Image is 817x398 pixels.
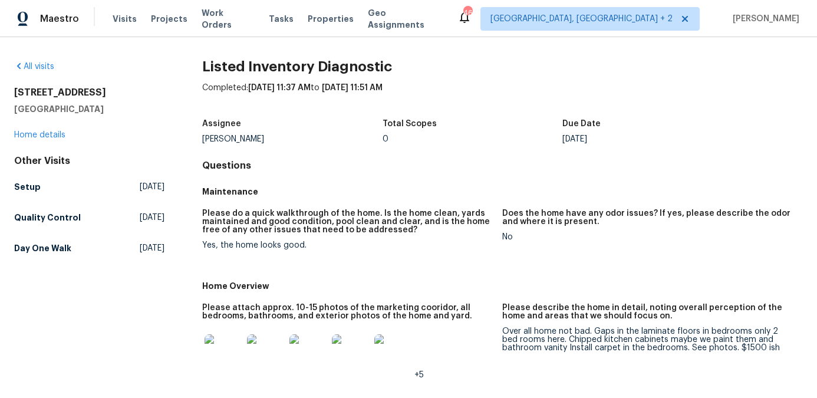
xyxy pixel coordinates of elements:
span: Tasks [269,15,294,23]
h5: Assignee [202,120,241,128]
span: [DATE] [140,181,164,193]
a: Day One Walk[DATE] [14,238,164,259]
span: [DATE] [140,242,164,254]
a: All visits [14,63,54,71]
a: Quality Control[DATE] [14,207,164,228]
h5: Please do a quick walkthrough of the home. Is the home clean, yards maintained and good condition... [202,209,493,234]
div: Other Visits [14,155,164,167]
h2: [STREET_ADDRESS] [14,87,164,98]
span: Maestro [40,13,79,25]
h5: [GEOGRAPHIC_DATA] [14,103,164,115]
h5: Please attach approx. 10-15 photos of the marketing cooridor, all bedrooms, bathrooms, and exteri... [202,304,493,320]
h5: Total Scopes [383,120,437,128]
h4: Questions [202,160,803,172]
h5: Does the home have any odor issues? If yes, please describe the odor and where it is present. [502,209,793,226]
div: Yes, the home looks good. [202,241,493,249]
div: [PERSON_NAME] [202,135,383,143]
div: 46 [463,7,472,19]
div: [DATE] [562,135,743,143]
h5: Due Date [562,120,601,128]
div: Over all home not bad. Gaps in the laminate floors in bedrooms only 2 bed rooms here. Chipped kit... [502,327,793,352]
div: 0 [383,135,563,143]
span: Work Orders [202,7,255,31]
span: [PERSON_NAME] [728,13,799,25]
a: Setup[DATE] [14,176,164,198]
span: [DATE] 11:51 AM [322,84,383,92]
h5: Home Overview [202,280,803,292]
h5: Setup [14,181,41,193]
h2: Listed Inventory Diagnostic [202,61,803,73]
h5: Please describe the home in detail, noting overall perception of the home and areas that we shoul... [502,304,793,320]
span: [GEOGRAPHIC_DATA], [GEOGRAPHIC_DATA] + 2 [490,13,673,25]
span: Properties [308,13,354,25]
span: +5 [414,371,424,379]
span: Projects [151,13,187,25]
span: Geo Assignments [368,7,443,31]
span: Visits [113,13,137,25]
div: Completed: to [202,82,803,113]
h5: Quality Control [14,212,81,223]
span: [DATE] 11:37 AM [248,84,311,92]
h5: Maintenance [202,186,803,198]
span: [DATE] [140,212,164,223]
div: No [502,233,793,241]
h5: Day One Walk [14,242,71,254]
a: Home details [14,131,65,139]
